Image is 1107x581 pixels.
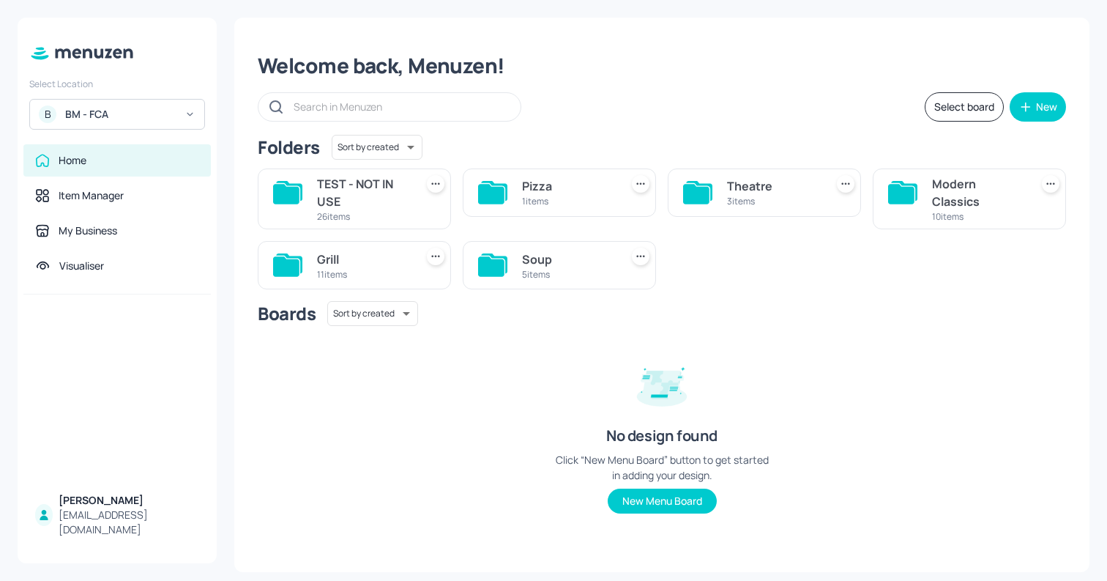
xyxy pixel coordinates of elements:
[258,302,316,325] div: Boards
[522,268,614,281] div: 5 items
[606,426,717,446] div: No design found
[317,175,409,210] div: TEST - NOT IN USE
[317,251,409,268] div: Grill
[59,188,124,203] div: Item Manager
[59,223,117,238] div: My Business
[294,96,506,117] input: Search in Menuzen
[317,210,409,223] div: 26 items
[932,175,1024,210] div: Modern Classics
[932,210,1024,223] div: 10 items
[332,133,422,162] div: Sort by created
[522,177,614,195] div: Pizza
[317,268,409,281] div: 11 items
[258,53,1066,79] div: Welcome back, Menuzen!
[65,107,176,122] div: BM - FCA
[1010,92,1066,122] button: New
[59,508,199,537] div: [EMAIL_ADDRESS][DOMAIN_NAME]
[727,177,819,195] div: Theatre
[522,251,614,268] div: Soup
[727,195,819,207] div: 3 items
[522,195,614,207] div: 1 items
[59,259,104,273] div: Visualiser
[625,347,698,420] img: design-empty
[552,452,772,483] div: Click “New Menu Board” button to get started in adding your design.
[258,136,320,159] div: Folders
[59,493,199,508] div: [PERSON_NAME]
[1036,102,1057,112] div: New
[29,78,205,90] div: Select Location
[39,106,56,123] div: B
[925,92,1004,122] button: Select board
[327,299,418,328] div: Sort by created
[59,153,86,168] div: Home
[608,489,717,514] button: New Menu Board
